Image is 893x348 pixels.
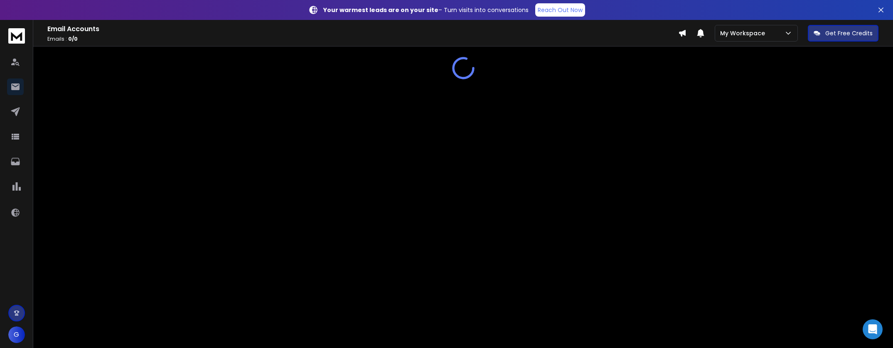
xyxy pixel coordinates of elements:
[535,3,585,17] a: Reach Out Now
[808,25,878,42] button: Get Free Credits
[720,29,768,37] p: My Workspace
[8,326,25,343] button: G
[323,6,438,14] strong: Your warmest leads are on your site
[323,6,529,14] p: – Turn visits into conversations
[863,319,883,339] div: Open Intercom Messenger
[47,36,678,42] p: Emails :
[825,29,873,37] p: Get Free Credits
[47,24,678,34] h1: Email Accounts
[538,6,583,14] p: Reach Out Now
[68,35,78,42] span: 0 / 0
[8,28,25,44] img: logo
